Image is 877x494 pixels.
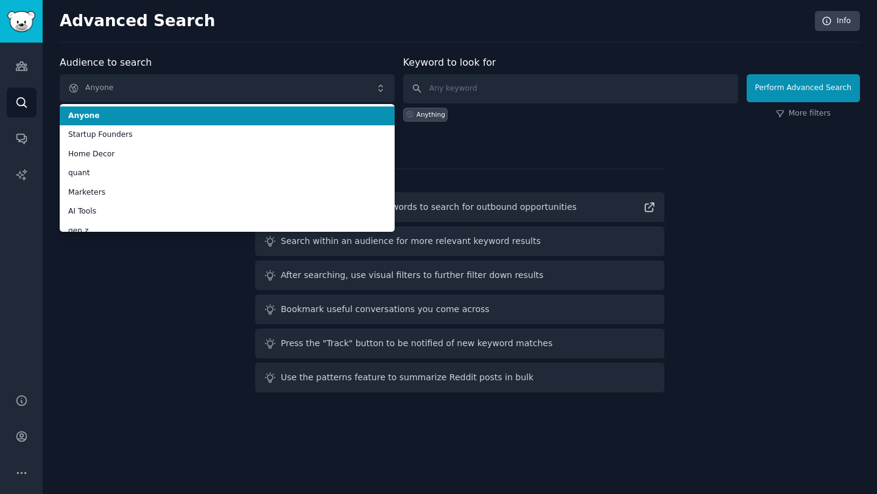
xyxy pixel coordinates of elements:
[60,104,395,232] ul: Anyone
[281,371,534,384] div: Use the patterns feature to summarize Reddit posts in bulk
[60,12,808,31] h2: Advanced Search
[815,11,860,32] a: Info
[747,74,860,102] button: Perform Advanced Search
[281,337,552,350] div: Press the "Track" button to be notified of new keyword matches
[68,206,386,217] span: AI Tools
[68,111,386,122] span: Anyone
[60,74,395,102] button: Anyone
[7,11,35,32] img: GummySearch logo
[68,168,386,179] span: quant
[60,57,152,68] label: Audience to search
[68,130,386,141] span: Startup Founders
[68,226,386,237] span: gen z
[281,303,490,316] div: Bookmark useful conversations you come across
[403,57,496,68] label: Keyword to look for
[281,269,543,282] div: After searching, use visual filters to further filter down results
[417,110,445,119] div: Anything
[776,108,831,119] a: More filters
[68,187,386,198] span: Marketers
[281,201,577,214] div: Read guide on helpful keywords to search for outbound opportunities
[68,149,386,160] span: Home Decor
[403,74,738,103] input: Any keyword
[281,235,541,248] div: Search within an audience for more relevant keyword results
